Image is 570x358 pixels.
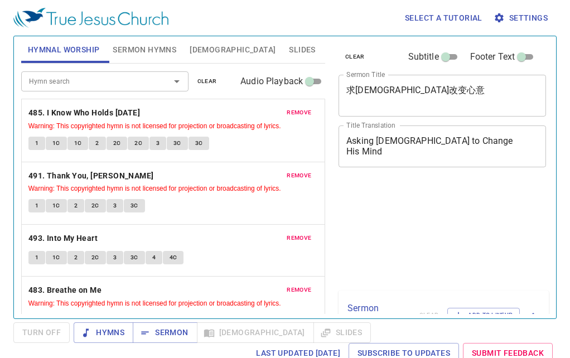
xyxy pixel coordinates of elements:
[74,322,133,343] button: Hymns
[347,302,410,328] p: Sermon Lineup ( 0 )
[346,136,538,157] textarea: Asking [DEMOGRAPHIC_DATA] to Change His Mind
[74,138,82,148] span: 1C
[455,310,513,320] span: Add to Lineup
[67,137,89,150] button: 1C
[28,299,281,307] small: Warning: This copyrighted hymn is not licensed for projection or broadcasting of lyrics.
[167,137,188,150] button: 3C
[67,251,84,264] button: 2
[345,52,365,62] span: clear
[339,291,549,340] div: Sermon Lineup(0)clearAdd to Lineup
[28,199,45,212] button: 1
[85,251,106,264] button: 2C
[28,283,104,297] button: 483. Breathe on Me
[131,253,138,263] span: 3C
[113,201,117,211] span: 3
[52,138,60,148] span: 1C
[113,253,117,263] span: 3
[190,43,276,57] span: [DEMOGRAPHIC_DATA]
[52,201,60,211] span: 1C
[142,326,188,340] span: Sermon
[35,138,38,148] span: 1
[74,253,78,263] span: 2
[195,138,203,148] span: 3C
[173,138,181,148] span: 3C
[280,231,318,245] button: remove
[46,137,67,150] button: 1C
[470,50,515,64] span: Footer Text
[124,199,145,212] button: 3C
[163,314,184,327] button: 4C
[124,251,145,264] button: 3C
[28,231,98,245] b: 493. Into My Heart
[28,231,100,245] button: 493. Into My Heart
[28,122,281,130] small: Warning: This copyrighted hymn is not licensed for projection or broadcasting of lyrics.
[287,108,311,118] span: remove
[28,314,45,327] button: 1
[131,201,138,211] span: 3C
[28,251,45,264] button: 1
[46,199,67,212] button: 1C
[128,137,149,150] button: 2C
[46,314,67,327] button: 1C
[85,314,106,327] button: 2C
[169,74,185,89] button: Open
[107,251,123,264] button: 3
[46,251,67,264] button: 1C
[133,322,197,343] button: Sermon
[156,138,160,148] span: 3
[280,283,318,297] button: remove
[280,106,318,119] button: remove
[408,50,439,64] span: Subtitle
[28,137,45,150] button: 1
[74,201,78,211] span: 2
[134,138,142,148] span: 2C
[85,199,106,212] button: 2C
[28,185,281,192] small: Warning: This copyrighted hymn is not licensed for projection or broadcasting of lyrics.
[339,50,371,64] button: clear
[170,253,177,263] span: 4C
[334,179,506,287] iframe: from-child
[113,43,176,57] span: Sermon Hymns
[191,75,224,88] button: clear
[52,253,60,263] span: 1C
[405,11,482,25] span: Select a tutorial
[146,314,162,327] button: 4
[91,253,99,263] span: 2C
[13,8,168,28] img: True Jesus Church
[67,199,84,212] button: 2
[280,169,318,182] button: remove
[28,106,140,120] b: 485. I Know Who Holds [DATE]
[189,137,210,150] button: 3C
[107,199,123,212] button: 3
[89,137,105,150] button: 2
[496,11,548,25] span: Settings
[107,314,123,327] button: 3
[400,8,487,28] button: Select a tutorial
[287,285,311,295] span: remove
[289,43,315,57] span: Slides
[91,201,99,211] span: 2C
[149,137,166,150] button: 3
[197,76,217,86] span: clear
[28,106,142,120] button: 485. I Know Who Holds [DATE]
[113,138,121,148] span: 2C
[287,171,311,181] span: remove
[83,326,124,340] span: Hymns
[35,253,38,263] span: 1
[28,169,154,183] b: 491. Thank You, [PERSON_NAME]
[240,75,303,88] span: Audio Playback
[28,43,100,57] span: Hymnal Worship
[346,85,538,106] textarea: 求[DEMOGRAPHIC_DATA]改变心意
[287,233,311,243] span: remove
[107,137,128,150] button: 2C
[35,201,38,211] span: 1
[146,251,162,264] button: 4
[124,314,145,327] button: 3C
[152,253,156,263] span: 4
[28,169,156,183] button: 491. Thank You, [PERSON_NAME]
[95,138,99,148] span: 2
[163,251,184,264] button: 4C
[67,314,84,327] button: 2
[28,283,102,297] b: 483. Breathe on Me
[447,308,520,322] button: Add to Lineup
